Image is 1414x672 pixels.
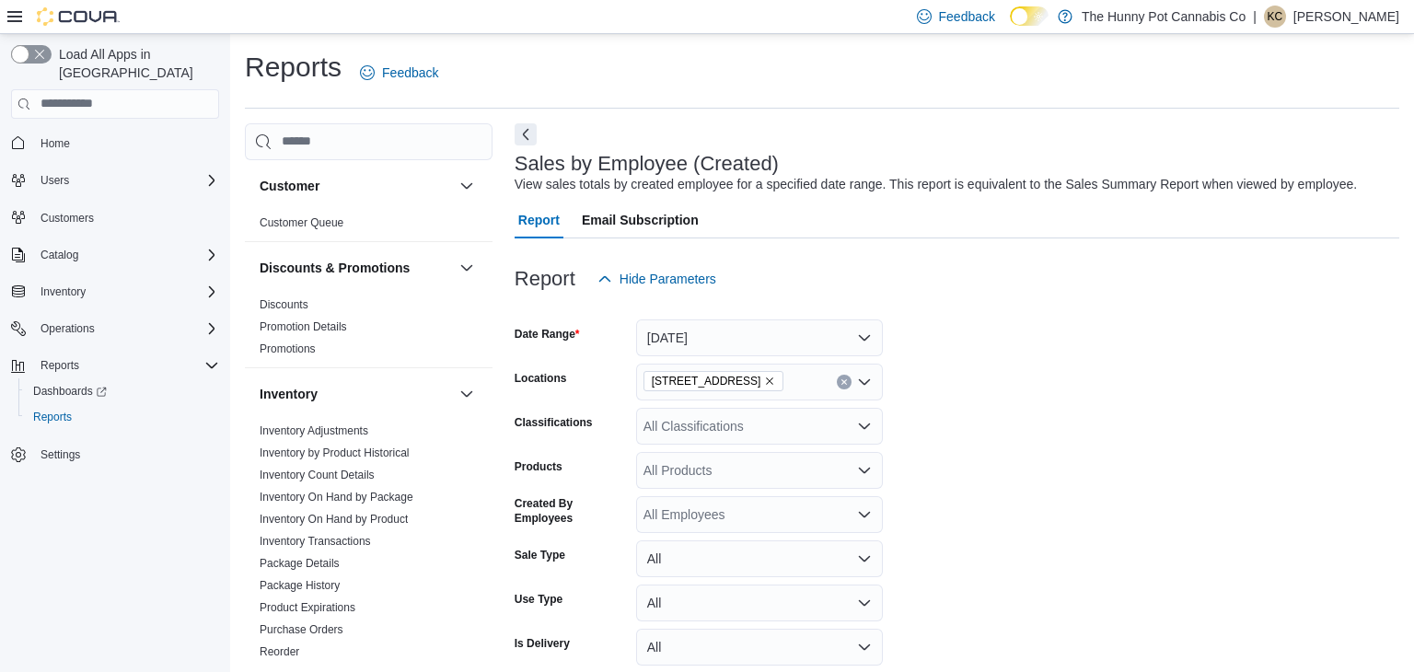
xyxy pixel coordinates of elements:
[4,204,226,231] button: Customers
[456,257,478,279] button: Discounts & Promotions
[456,175,478,197] button: Customer
[260,320,347,333] a: Promotion Details
[26,406,219,428] span: Reports
[620,270,716,288] span: Hide Parameters
[1268,6,1283,28] span: KC
[515,548,565,562] label: Sale Type
[245,294,493,367] div: Discounts & Promotions
[353,54,446,91] a: Feedback
[260,623,343,636] a: Purchase Orders
[1082,6,1246,28] p: The Hunny Pot Cannabis Co
[1010,6,1049,26] input: Dark Mode
[260,557,340,570] a: Package Details
[260,215,343,230] span: Customer Queue
[33,410,72,424] span: Reports
[515,496,629,526] label: Created By Employees
[515,327,580,342] label: Date Range
[260,622,343,637] span: Purchase Orders
[4,441,226,468] button: Settings
[41,284,86,299] span: Inventory
[260,600,355,615] span: Product Expirations
[41,358,79,373] span: Reports
[18,404,226,430] button: Reports
[260,177,452,195] button: Customer
[33,354,87,377] button: Reports
[26,406,79,428] a: Reports
[260,446,410,459] a: Inventory by Product Historical
[515,175,1357,194] div: View sales totals by created employee for a specified date range. This report is equivalent to th...
[245,49,342,86] h1: Reports
[515,268,575,290] h3: Report
[636,319,883,356] button: [DATE]
[582,202,699,238] span: Email Subscription
[260,534,371,549] span: Inventory Transactions
[260,259,410,277] h3: Discounts & Promotions
[4,353,226,378] button: Reports
[33,281,219,303] span: Inventory
[518,202,560,238] span: Report
[857,463,872,478] button: Open list of options
[857,375,872,389] button: Open list of options
[939,7,995,26] span: Feedback
[41,447,80,462] span: Settings
[11,122,219,516] nav: Complex example
[636,629,883,666] button: All
[26,380,219,402] span: Dashboards
[260,423,368,438] span: Inventory Adjustments
[260,177,319,195] h3: Customer
[33,207,101,229] a: Customers
[33,244,219,266] span: Catalog
[260,644,299,659] span: Reorder
[37,7,120,26] img: Cova
[515,592,562,607] label: Use Type
[382,64,438,82] span: Feedback
[41,211,94,226] span: Customers
[1293,6,1399,28] p: [PERSON_NAME]
[643,371,784,391] span: 334 Wellington Rd
[4,168,226,193] button: Users
[260,216,343,229] a: Customer Queue
[33,443,219,466] span: Settings
[260,556,340,571] span: Package Details
[260,342,316,356] span: Promotions
[260,385,452,403] button: Inventory
[260,490,413,504] span: Inventory On Hand by Package
[652,372,761,390] span: [STREET_ADDRESS]
[515,636,570,651] label: Is Delivery
[4,242,226,268] button: Catalog
[33,132,219,155] span: Home
[456,383,478,405] button: Inventory
[260,385,318,403] h3: Inventory
[4,130,226,156] button: Home
[260,424,368,437] a: Inventory Adjustments
[33,169,76,191] button: Users
[515,415,593,430] label: Classifications
[33,206,219,229] span: Customers
[260,297,308,312] span: Discounts
[260,579,340,592] a: Package History
[33,354,219,377] span: Reports
[260,513,408,526] a: Inventory On Hand by Product
[41,248,78,262] span: Catalog
[260,298,308,311] a: Discounts
[1253,6,1257,28] p: |
[33,318,219,340] span: Operations
[515,123,537,145] button: Next
[857,419,872,434] button: Open list of options
[260,535,371,548] a: Inventory Transactions
[636,540,883,577] button: All
[260,259,452,277] button: Discounts & Promotions
[636,585,883,621] button: All
[26,380,114,402] a: Dashboards
[41,173,69,188] span: Users
[52,45,219,82] span: Load All Apps in [GEOGRAPHIC_DATA]
[515,371,567,386] label: Locations
[260,319,347,334] span: Promotion Details
[515,153,779,175] h3: Sales by Employee (Created)
[33,281,93,303] button: Inventory
[245,212,493,241] div: Customer
[33,318,102,340] button: Operations
[260,342,316,355] a: Promotions
[260,491,413,504] a: Inventory On Hand by Package
[41,321,95,336] span: Operations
